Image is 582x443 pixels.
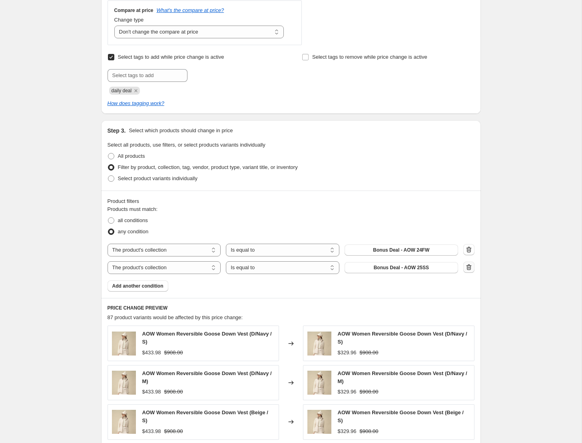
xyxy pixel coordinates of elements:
div: Product filters [108,197,474,205]
span: Filter by product, collection, tag, vendor, product type, variant title, or inventory [118,164,298,170]
span: daily deal [112,88,132,93]
span: Bonus Deal - AOW 24FW [373,247,429,253]
div: $433.98 [142,427,161,435]
button: Remove daily deal [132,87,140,94]
div: $433.98 [142,349,161,357]
span: Select tags to add while price change is active [118,54,224,60]
span: Select all products, use filters, or select products variants individually [108,142,265,148]
span: AOW Women Reversible Goose Down Vest (D/Navy / M) [142,370,272,384]
span: Products must match: [108,206,158,212]
img: AOW-Women-Reversible-Goose-down-Vest_Beige_80x.jpg [307,332,331,356]
img: AOW-Women-Reversible-Goose-down-Vest_Beige_80x.jpg [307,371,331,395]
span: all conditions [118,217,148,223]
button: What's the compare at price? [157,7,224,13]
a: How does tagging work? [108,100,164,106]
span: All products [118,153,145,159]
span: AOW Women Reversible Goose Down Vest (D/Navy / M) [338,370,467,384]
img: AOW-Women-Reversible-Goose-down-Vest_Beige_80x.jpg [112,332,136,356]
strike: $908.00 [360,427,379,435]
img: AOW-Women-Reversible-Goose-down-Vest_Beige_80x.jpg [112,371,136,395]
span: Add another condition [112,283,163,289]
input: Select tags to add [108,69,187,82]
strike: $908.00 [164,427,183,435]
img: AOW-Women-Reversible-Goose-down-Vest_Beige_80x.jpg [307,410,331,434]
div: $433.98 [142,388,161,396]
button: Add another condition [108,280,168,292]
div: $329.96 [338,349,357,357]
strike: $908.00 [360,388,379,396]
h6: PRICE CHANGE PREVIEW [108,305,474,311]
strike: $908.00 [360,349,379,357]
p: Select which products should change in price [129,127,233,135]
span: AOW Women Reversible Goose Down Vest (D/Navy / S) [142,331,272,345]
span: AOW Women Reversible Goose Down Vest (Beige / S) [338,409,464,423]
img: AOW-Women-Reversible-Goose-down-Vest_Beige_80x.jpg [112,410,136,434]
button: Bonus Deal - AOW 24FW [345,244,458,256]
h2: Step 3. [108,127,126,135]
div: $329.96 [338,388,357,396]
span: Select tags to remove while price change is active [312,54,427,60]
strike: $908.00 [164,388,183,396]
strike: $908.00 [164,349,183,357]
h3: Compare at price [114,7,153,14]
div: $329.96 [338,427,357,435]
span: AOW Women Reversible Goose Down Vest (D/Navy / S) [338,331,467,345]
span: 87 product variants would be affected by this price change: [108,314,243,320]
span: Select product variants individually [118,175,197,181]
span: any condition [118,228,149,234]
span: AOW Women Reversible Goose Down Vest (Beige / S) [142,409,268,423]
span: Bonus Deal - AOW 25SS [374,264,429,271]
button: Bonus Deal - AOW 25SS [345,262,458,273]
span: Change type [114,17,144,23]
